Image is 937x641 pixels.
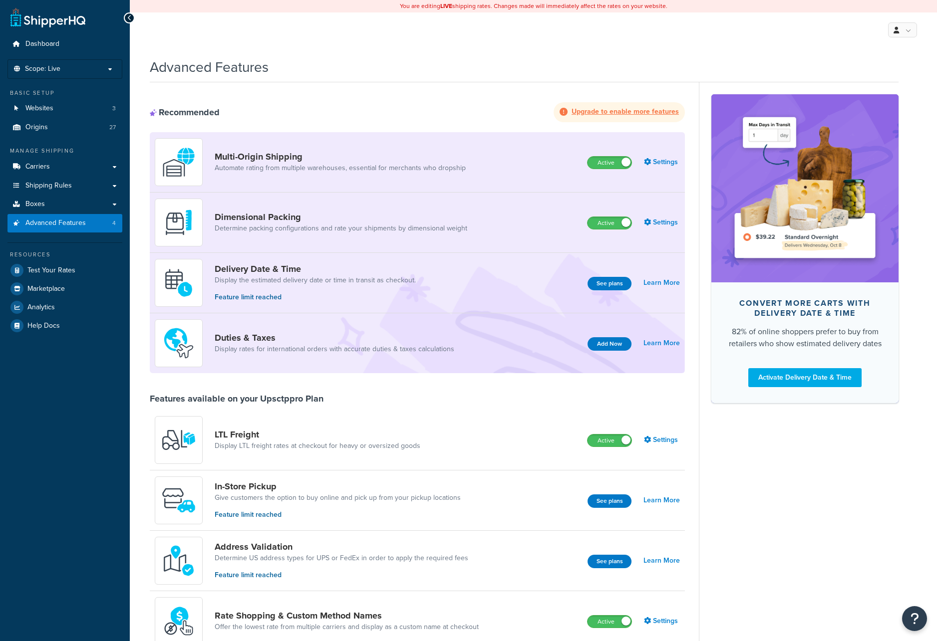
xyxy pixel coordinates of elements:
button: Open Resource Center [902,606,927,631]
span: 27 [109,123,116,132]
a: Address Validation [215,541,468,552]
a: Dimensional Packing [215,212,467,222]
b: LIVE [440,1,452,10]
a: Rate Shopping & Custom Method Names [215,610,479,621]
span: Dashboard [25,40,59,48]
span: Test Your Rates [27,266,75,275]
a: Origins27 [7,118,122,137]
button: See plans [588,555,631,568]
button: Add Now [588,337,631,351]
a: Give customers the option to buy online and pick up from your pickup locations [215,493,461,503]
button: See plans [588,277,631,290]
span: Analytics [27,303,55,312]
button: See plans [588,494,631,508]
a: Display LTL freight rates at checkout for heavy or oversized goods [215,441,420,451]
span: Websites [25,104,53,113]
li: Origins [7,118,122,137]
img: icon-duo-feat-rate-shopping-ecdd8bed.png [161,604,196,639]
a: Display rates for international orders with accurate duties & taxes calculations [215,344,454,354]
a: Multi-Origin Shipping [215,151,466,162]
span: Marketplace [27,285,65,293]
p: Feature limit reached [215,570,468,581]
a: Determine packing configurations and rate your shipments by dimensional weight [215,223,467,233]
span: 3 [112,104,116,113]
a: Boxes [7,195,122,214]
strong: Upgrade to enable more features [572,106,679,117]
div: Resources [7,250,122,259]
a: Learn More [643,276,680,290]
div: Basic Setup [7,89,122,97]
li: Websites [7,99,122,118]
a: Help Docs [7,317,122,335]
li: Advanced Features [7,214,122,232]
a: Advanced Features4 [7,214,122,232]
div: Manage Shipping [7,147,122,155]
span: Help Docs [27,322,60,330]
a: Websites3 [7,99,122,118]
img: wfgcfpwTIucLEAAAAASUVORK5CYII= [161,483,196,518]
a: Learn More [643,493,680,507]
a: Display the estimated delivery date or time in transit as checkout. [215,275,416,285]
img: kIG8fy0lQAAAABJRU5ErkJggg== [161,543,196,578]
label: Active [588,217,631,229]
a: Delivery Date & Time [215,263,416,274]
img: WatD5o0RtDAAAAAElFTkSuQmCC [161,145,196,180]
a: Learn More [643,554,680,568]
span: Boxes [25,200,45,209]
img: feature-image-ddt-36eae7f7280da8017bfb280eaccd9c446f90b1fe08728e4019434db127062ab4.png [726,109,884,267]
img: icon-duo-feat-landed-cost-7136b061.png [161,326,196,361]
a: Shipping Rules [7,177,122,195]
p: Feature limit reached [215,509,461,520]
a: Test Your Rates [7,261,122,279]
a: Automate rating from multiple warehouses, essential for merchants who dropship [215,163,466,173]
p: Feature limit reached [215,292,416,303]
span: Scope: Live [25,65,60,73]
a: Dashboard [7,35,122,53]
a: Offer the lowest rate from multiple carriers and display as a custom name at checkout [215,622,479,632]
a: In-Store Pickup [215,481,461,492]
label: Active [588,157,631,169]
a: Settings [644,155,680,169]
span: 4 [112,219,116,227]
a: Duties & Taxes [215,332,454,343]
a: Settings [644,215,680,229]
div: Features available on your Upsctppro Plan [150,393,323,404]
a: Marketplace [7,280,122,298]
span: Advanced Features [25,219,86,227]
div: Recommended [150,107,220,118]
a: Activate Delivery Date & Time [748,368,862,387]
img: gfkeb5ejjkALwAAAABJRU5ErkJggg== [161,265,196,300]
span: Carriers [25,163,50,171]
img: DTVBYsAAAAAASUVORK5CYII= [161,205,196,240]
div: Convert more carts with delivery date & time [727,298,883,318]
a: Learn More [643,336,680,350]
h1: Advanced Features [150,57,269,77]
a: Settings [644,433,680,447]
span: Origins [25,123,48,132]
a: Carriers [7,158,122,176]
a: LTL Freight [215,429,420,440]
a: Analytics [7,298,122,316]
label: Active [588,434,631,446]
label: Active [588,616,631,628]
span: Shipping Rules [25,182,72,190]
a: Determine US address types for UPS or FedEx in order to apply the required fees [215,553,468,563]
img: y79ZsPf0fXUFUhFXDzUgf+ktZg5F2+ohG75+v3d2s1D9TjoU8PiyCIluIjV41seZevKCRuEjTPPOKHJsQcmKCXGdfprl3L4q7... [161,423,196,457]
a: Settings [644,614,680,628]
div: 82% of online shoppers prefer to buy from retailers who show estimated delivery dates [727,326,883,350]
